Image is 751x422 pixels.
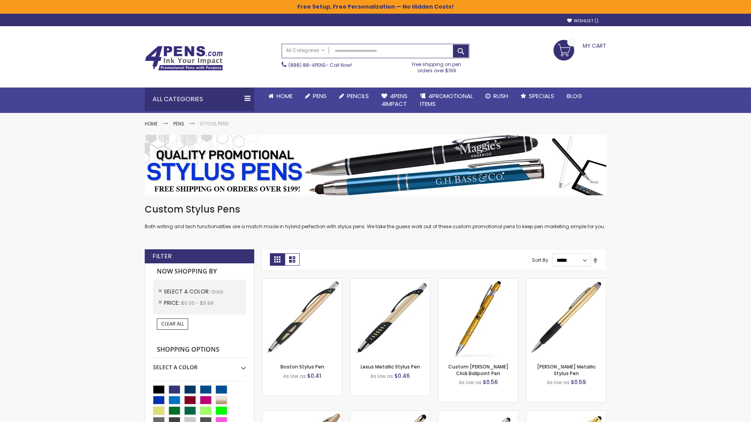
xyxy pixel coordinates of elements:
[532,257,548,263] label: Sort By
[153,358,246,371] div: Select A Color
[361,363,420,370] a: Lexus Metallic Stylus Pen
[526,410,606,417] a: I-Stylus-Slim-Gold-Gold
[526,279,606,358] img: Lory Metallic Stylus Pen-Gold
[262,278,342,285] a: Boston Stylus Pen-Gold
[164,288,211,295] span: Select A Color
[493,92,508,100] span: Rush
[181,300,214,306] span: $0.00 - $9.99
[299,88,333,105] a: Pens
[547,379,570,386] span: As low as
[529,92,554,100] span: Specials
[153,342,246,358] strong: Shopping Options
[347,92,369,100] span: Pencils
[277,92,293,100] span: Home
[483,378,498,386] span: $0.56
[282,44,329,57] a: All Categories
[448,363,508,376] a: Custom [PERSON_NAME] Click Ballpoint Pen
[153,263,246,280] strong: Now Shopping by
[283,373,306,379] span: As low as
[394,372,410,380] span: $0.46
[567,18,598,24] a: Wishlist
[438,278,518,285] a: Custom Alex II Click Ballpoint Pen-Gold
[211,288,223,295] span: Gold
[262,88,299,105] a: Home
[161,320,184,327] span: Clear All
[286,47,325,54] span: All Categories
[350,278,430,285] a: Lexus Metallic Stylus Pen-Gold
[270,253,285,266] strong: Grid
[420,92,473,108] span: 4PROMOTIONAL ITEMS
[537,363,596,376] a: [PERSON_NAME] Metallic Stylus Pen
[404,58,470,74] div: Free shipping on pen orders over $199
[438,279,518,358] img: Custom Alex II Click Ballpoint Pen-Gold
[145,46,223,71] img: 4Pens Custom Pens and Promotional Products
[438,410,518,417] a: Cali Custom Stylus Gel pen-Gold
[262,279,342,358] img: Boston Stylus Pen-Gold
[200,120,229,127] strong: Stylus Pens
[350,410,430,417] a: Islander Softy Metallic Gel Pen with Stylus-Gold
[164,299,181,307] span: Price
[571,378,586,386] span: $0.59
[459,379,482,386] span: As low as
[145,203,606,230] div: Both writing and tech functionalities are a match made in hybrid perfection with stylus pens. We ...
[173,120,184,127] a: Pens
[561,88,588,105] a: Blog
[567,92,582,100] span: Blog
[526,278,606,285] a: Lory Metallic Stylus Pen-Gold
[157,318,188,329] a: Clear All
[370,373,393,379] span: As low as
[145,135,606,195] img: Stylus Pens
[288,62,326,68] a: (888) 88-4PENS
[145,120,158,127] a: Home
[145,203,606,216] h1: Custom Stylus Pens
[307,372,321,380] span: $0.41
[280,363,324,370] a: Boston Stylus Pen
[414,88,479,113] a: 4PROMOTIONALITEMS
[288,62,352,68] span: - Call Now!
[350,279,430,358] img: Lexus Metallic Stylus Pen-Gold
[514,88,561,105] a: Specials
[145,88,254,111] div: All Categories
[375,88,414,113] a: 4Pens4impact
[333,88,375,105] a: Pencils
[262,410,342,417] a: Twist Highlighter-Pen Stylus Combo-Gold
[479,88,514,105] a: Rush
[313,92,327,100] span: Pens
[381,92,408,108] span: 4Pens 4impact
[153,252,172,261] strong: Filter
